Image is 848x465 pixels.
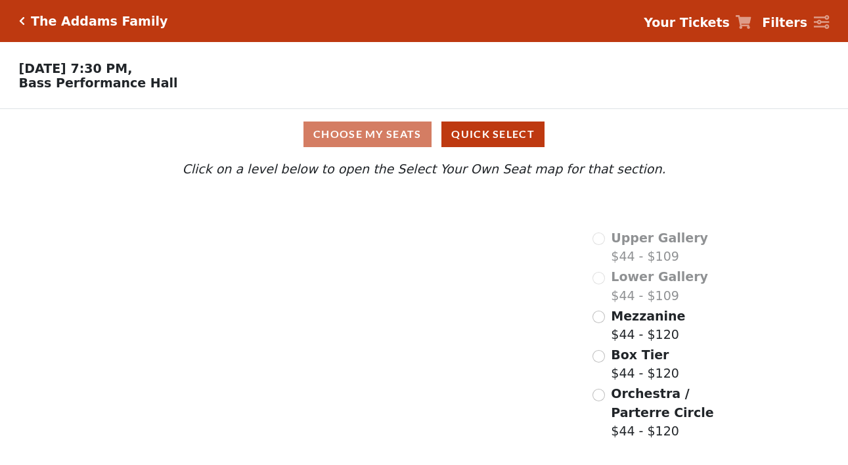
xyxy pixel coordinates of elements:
[644,15,730,30] strong: Your Tickets
[762,13,829,32] a: Filters
[611,307,685,344] label: $44 - $120
[611,345,679,383] label: $44 - $120
[441,122,545,147] button: Quick Select
[196,199,386,244] path: Upper Gallery - Seats Available: 0
[611,229,708,266] label: $44 - $109
[611,267,708,305] label: $44 - $109
[611,347,669,362] span: Box Tier
[611,231,708,245] span: Upper Gallery
[19,16,25,26] a: Click here to go back to filters
[116,160,733,179] p: Click on a level below to open the Select Your Own Seat map for that section.
[611,384,732,441] label: $44 - $120
[611,386,713,420] span: Orchestra / Parterre Circle
[31,14,167,29] h5: The Addams Family
[611,269,708,284] span: Lower Gallery
[611,309,685,323] span: Mezzanine
[762,15,807,30] strong: Filters
[644,13,751,32] a: Your Tickets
